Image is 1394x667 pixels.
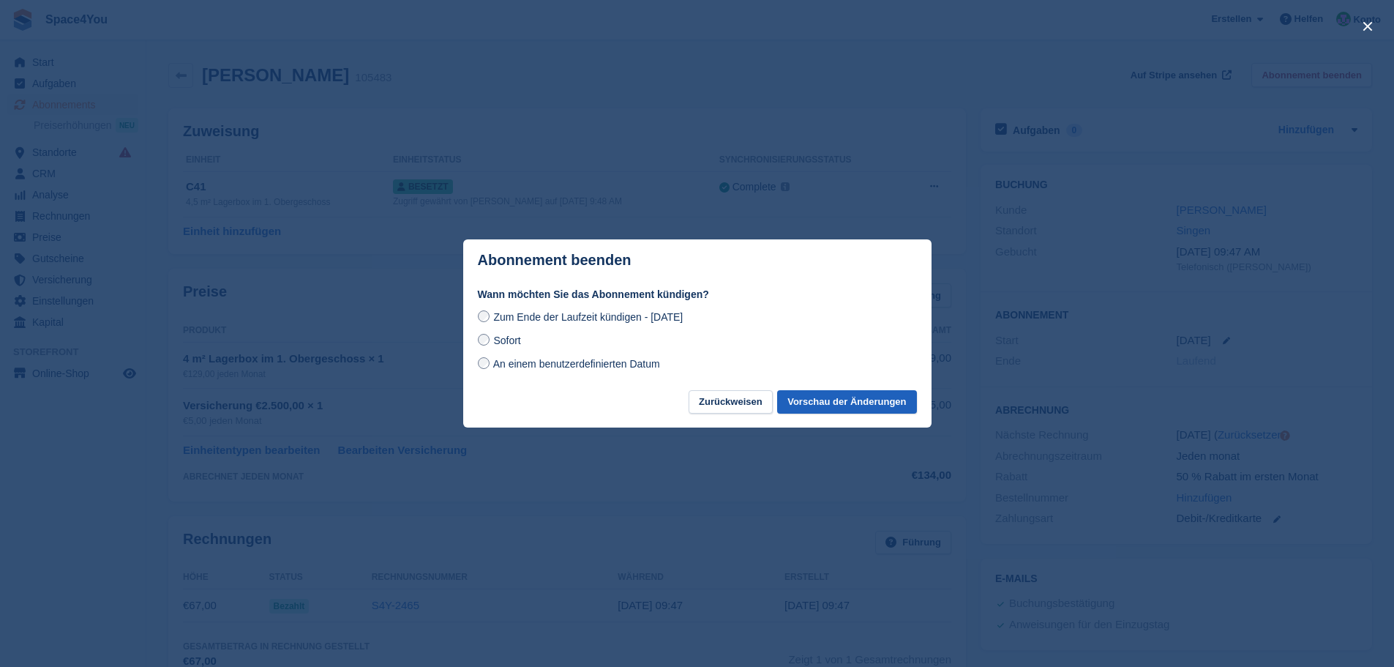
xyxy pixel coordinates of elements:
input: An einem benutzerdefinierten Datum [478,357,490,369]
button: close [1356,15,1379,38]
input: Sofort [478,334,490,346]
span: Sofort [493,335,520,346]
button: Zurückweisen [689,390,773,414]
label: Wann möchten Sie das Abonnement kündigen? [478,287,917,302]
span: An einem benutzerdefinierten Datum [493,358,660,370]
p: Abonnement beenden [478,252,632,269]
button: Vorschau der Änderungen [777,390,916,414]
span: Zum Ende der Laufzeit kündigen - [DATE] [493,311,683,323]
input: Zum Ende der Laufzeit kündigen - [DATE] [478,310,490,322]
